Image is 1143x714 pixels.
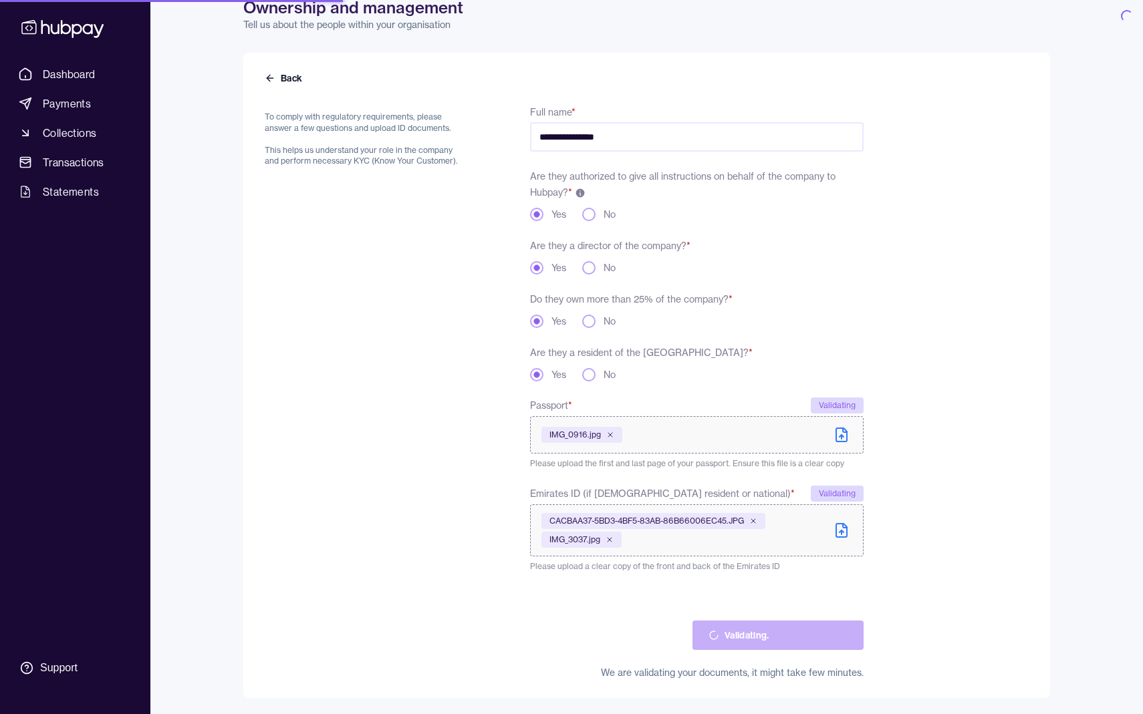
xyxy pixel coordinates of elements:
label: No [604,368,616,381]
span: Passport [530,397,572,413]
a: Statements [13,180,137,204]
span: Please upload the first and last page of your passport. Ensure this file is a clear copy [530,458,844,468]
span: Are they authorized to give all instructions on behalf of the company to Hubpay? [530,170,836,198]
div: Support [40,661,78,675]
a: Dashboard [13,62,137,86]
span: Collections [43,125,96,141]
label: No [604,261,616,275]
label: Yes [551,261,566,275]
div: Validating [811,486,864,502]
span: Statements [43,184,99,200]
span: IMG_3037.jpg [549,534,600,545]
label: Do they own more than 25% of the company? [530,293,733,305]
p: Tell us about the people within your organisation [243,18,1050,31]
label: Full name [530,106,576,118]
label: Are they a resident of the [GEOGRAPHIC_DATA]? [530,347,753,359]
span: Transactions [43,154,104,170]
span: IMG_0916.jpg [549,429,601,440]
div: We are validating your documents, it might take few minutes. [530,666,864,679]
span: Please upload a clear copy of the front and back of the Emirates ID [530,561,780,571]
p: To comply with regulatory requirements, please answer a few questions and upload ID documents. Th... [265,112,466,167]
label: Yes [551,208,566,221]
span: CACBAA37-5BD3-4BF5-83AB-86B66006EC45.JPG [549,516,744,526]
span: Emirates ID (if [DEMOGRAPHIC_DATA] resident or national) [530,486,795,502]
label: Yes [551,368,566,381]
label: Are they a director of the company? [530,240,690,252]
div: Validating [811,397,864,413]
a: Payments [13,92,137,116]
label: No [604,208,616,221]
a: Support [13,654,137,682]
span: Dashboard [43,66,96,82]
a: Collections [13,121,137,145]
label: Yes [551,315,566,328]
span: Payments [43,96,91,112]
a: Transactions [13,150,137,174]
label: No [604,315,616,328]
button: Back [265,71,305,85]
